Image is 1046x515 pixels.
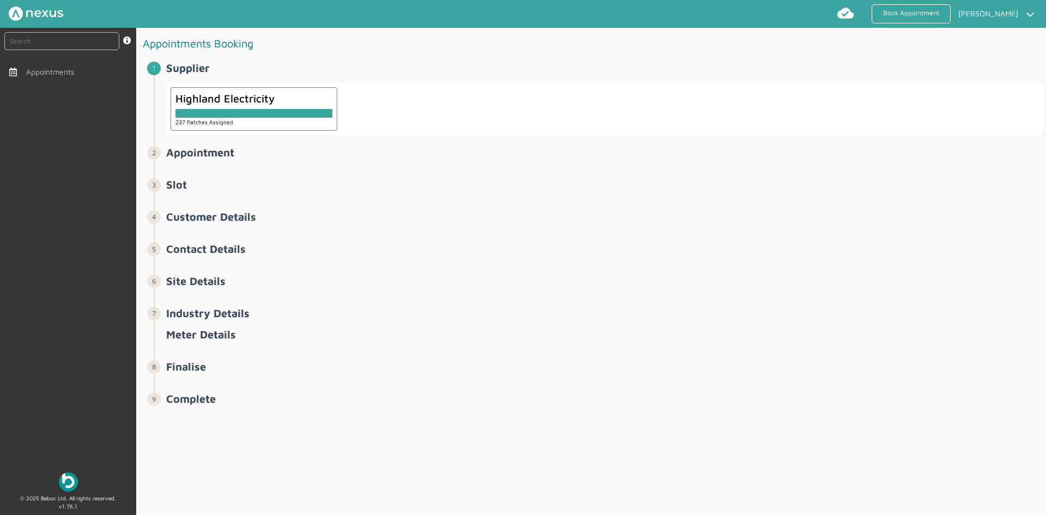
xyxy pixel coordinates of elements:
h2: Customer Details ️️️ [166,210,1044,223]
small: 237 Patches Assigned [175,119,233,125]
a: Book Appointment [872,4,951,23]
h2: Appointment ️️️ [166,146,1044,159]
h2: Slot ️️️ [166,178,1044,191]
img: appointments-left-menu.svg [9,68,17,76]
h2: Site Details [166,275,1044,287]
img: Beboc Logo [59,472,78,492]
div: Highland Electricity [175,92,332,105]
h2: Contact Details [166,243,1044,255]
img: Nexus [9,7,63,21]
h2: Complete [166,392,1044,405]
input: Search by: Ref, PostCode, MPAN, MPRN, Account, Customer [4,32,119,50]
h2: Meter Details [166,328,1044,341]
h2: Finalise [166,360,1044,373]
h1: Appointments Booking [143,32,593,54]
img: md-cloud-done.svg [837,4,854,22]
span: Appointments [26,68,78,76]
h2: Industry Details [166,307,1044,319]
h2: Supplier ️️️ [166,62,1044,74]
